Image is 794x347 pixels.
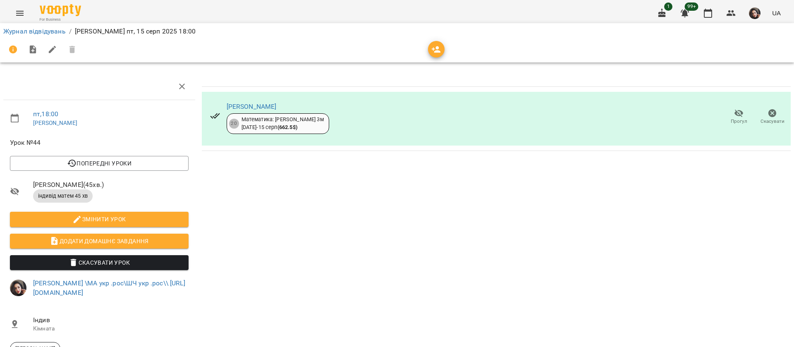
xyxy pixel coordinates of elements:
img: 415cf204168fa55e927162f296ff3726.jpg [10,280,26,296]
button: Menu [10,3,30,23]
span: Скасувати [761,118,784,125]
button: Попередні уроки [10,156,189,171]
button: Змінити урок [10,212,189,227]
button: UA [769,5,784,21]
span: Урок №44 [10,138,189,148]
span: Прогул [731,118,747,125]
a: [PERSON_NAME] \МА укр .рос\ШЧ укр .рос\\ [URL][DOMAIN_NAME] [33,279,185,297]
a: [PERSON_NAME] [227,103,277,110]
span: Додати домашнє завдання [17,236,182,246]
nav: breadcrumb [3,26,791,36]
span: UA [772,9,781,17]
div: 20 [229,119,239,129]
span: Індив [33,315,189,325]
p: [PERSON_NAME] пт, 15 серп 2025 18:00 [75,26,196,36]
a: [PERSON_NAME] [33,120,77,126]
li: / [69,26,72,36]
span: Змінити урок [17,214,182,224]
span: For Business [40,17,81,22]
button: Прогул [722,105,756,129]
span: Скасувати Урок [17,258,182,268]
a: пт , 18:00 [33,110,58,118]
img: Voopty Logo [40,4,81,16]
img: 415cf204168fa55e927162f296ff3726.jpg [749,7,761,19]
p: Кімната [33,325,189,333]
a: Журнал відвідувань [3,27,66,35]
div: Математика: [PERSON_NAME] 3м [DATE] - 15 серп [242,116,324,131]
b: ( 662.5 $ ) [277,124,297,130]
span: Попередні уроки [17,158,182,168]
span: 99+ [685,2,698,11]
span: індивід матем 45 хв [33,192,93,200]
button: Скасувати Урок [10,255,189,270]
button: Додати домашнє завдання [10,234,189,249]
span: [PERSON_NAME] ( 45 хв. ) [33,180,189,190]
span: 1 [664,2,672,11]
button: Скасувати [756,105,789,129]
